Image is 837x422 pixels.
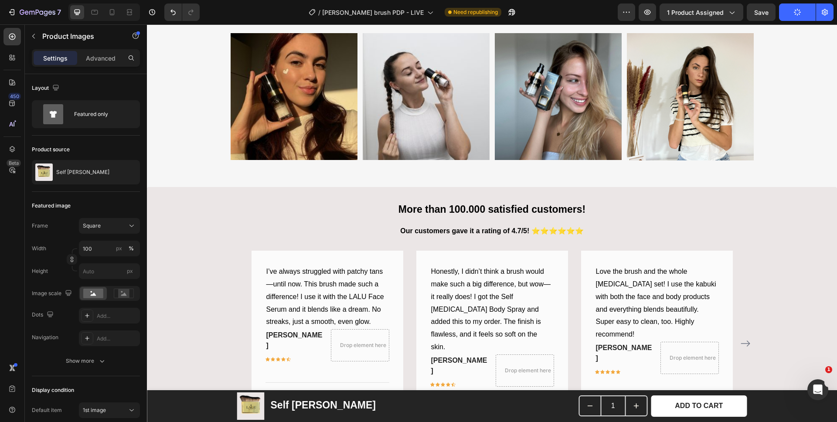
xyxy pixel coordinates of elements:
input: quantity [454,372,479,391]
input: px [79,263,140,279]
div: Drop element here [523,330,566,337]
span: 1st image [83,407,106,413]
strong: More than 100.000 satisfied customers! [252,179,439,191]
button: 7 [3,3,65,21]
label: Width [32,245,46,252]
p: [PERSON_NAME] [284,331,341,352]
button: increment [479,372,500,391]
div: Product source [32,146,70,153]
p: Advanced [86,54,116,63]
button: Square [79,218,140,234]
div: Add... [97,312,138,320]
p: Product Images [42,31,116,41]
button: Save [747,3,776,21]
div: Show more [66,357,106,365]
div: % [129,245,134,252]
p: [PERSON_NAME] [449,318,506,339]
div: Beta [7,160,21,167]
div: Layout [32,82,61,94]
span: px [127,268,133,274]
p: Honestly, I didn’t think a brush would make such a big difference, but wow—it really does! I got ... [284,241,406,329]
span: 1 product assigned [667,8,724,17]
img: LALU_Manca_4-300x300.jpg [216,9,343,136]
button: Carousel Next Arrow [592,312,606,326]
span: / [318,8,320,17]
label: Frame [32,222,48,230]
p: Love the brush and the whole [MEDICAL_DATA] set! I use the kabuki with both the face and body pro... [449,241,571,316]
div: px [116,245,122,252]
span: Need republishing [453,8,498,16]
div: ADD TO CART [528,377,576,386]
button: ADD TO CART [504,371,600,392]
p: [PERSON_NAME] [119,306,176,327]
div: Undo/Redo [164,3,200,21]
span: 1 [825,366,832,373]
input: px% [79,241,140,256]
button: % [114,243,124,254]
div: Image scale [32,288,74,299]
button: px [126,243,136,254]
p: 7 [57,7,61,17]
div: Dots [32,309,55,321]
span: [PERSON_NAME] brush PDP - LIVE [322,8,424,17]
div: Display condition [32,386,74,394]
div: Featured only [74,104,127,124]
img: LALU_Nina_4-300x300.jpg [84,9,211,136]
div: Drop element here [358,343,401,350]
p: I’ve always struggled with patchy tans—until now. This brush made such a difference! I use it wit... [119,241,242,304]
div: Navigation [32,334,58,341]
p: Our customers gave it a rating of 4.7/5! ⭐⭐⭐⭐⭐⭐ [85,201,606,213]
img: product feature img [35,163,53,181]
p: Self [PERSON_NAME] [56,169,109,175]
iframe: Design area [147,24,837,422]
label: Height [32,267,48,275]
div: 450 [8,93,21,100]
span: Square [83,222,101,230]
p: Settings [43,54,68,63]
span: Save [754,9,769,16]
div: Featured image [32,202,71,210]
button: decrement [433,372,454,391]
iframe: Intercom live chat [807,379,828,400]
img: gempages_570467957239513984-76329fcf-f4aa-4513-b6fe-4ae6c953ba75.jpg [480,9,607,136]
button: 1 product assigned [660,3,743,21]
div: Add... [97,335,138,343]
img: gempages_570467957239513984-43e01968-4228-4a88-aba0-3c9339050dec.jpg [348,9,475,136]
button: 1st image [79,402,140,418]
div: Default item [32,406,62,414]
button: Show more [32,353,140,369]
div: Drop element here [193,317,237,324]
